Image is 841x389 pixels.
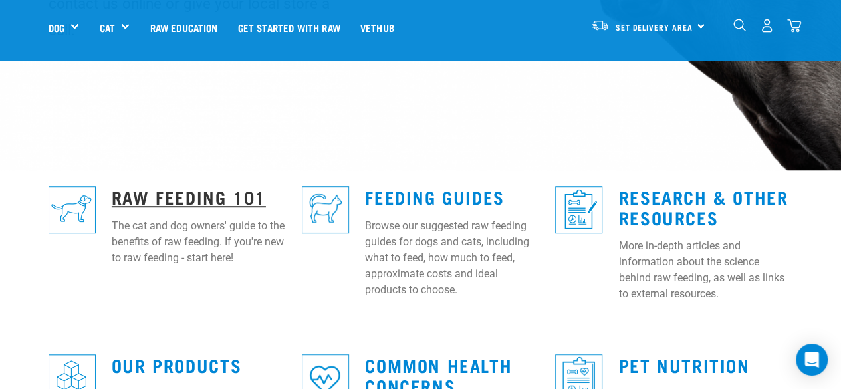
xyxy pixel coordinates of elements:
p: More in-depth articles and information about the science behind raw feeding, as well as links to ... [618,238,792,302]
a: Dog [49,20,64,35]
div: Open Intercom Messenger [796,344,828,376]
p: Browse our suggested raw feeding guides for dogs and cats, including what to feed, how much to fe... [365,218,539,298]
img: home-icon@2x.png [787,19,801,33]
a: Feeding Guides [365,192,504,201]
img: home-icon-1@2x.png [733,19,746,31]
span: Set Delivery Area [616,25,693,29]
a: Pet Nutrition [618,360,749,370]
img: re-icons-cat2-sq-blue.png [302,186,349,233]
img: user.png [760,19,774,33]
a: Cat [99,20,114,35]
img: re-icons-dog3-sq-blue.png [49,186,96,233]
img: van-moving.png [591,19,609,31]
a: Vethub [350,1,404,54]
a: Raw Education [140,1,227,54]
p: The cat and dog owners' guide to the benefits of raw feeding. If you're new to raw feeding - star... [112,218,286,266]
a: Research & Other Resources [618,192,788,222]
a: Get started with Raw [228,1,350,54]
a: Our Products [112,360,241,370]
img: re-icons-healthcheck1-sq-blue.png [555,186,602,233]
a: Raw Feeding 101 [112,192,266,201]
